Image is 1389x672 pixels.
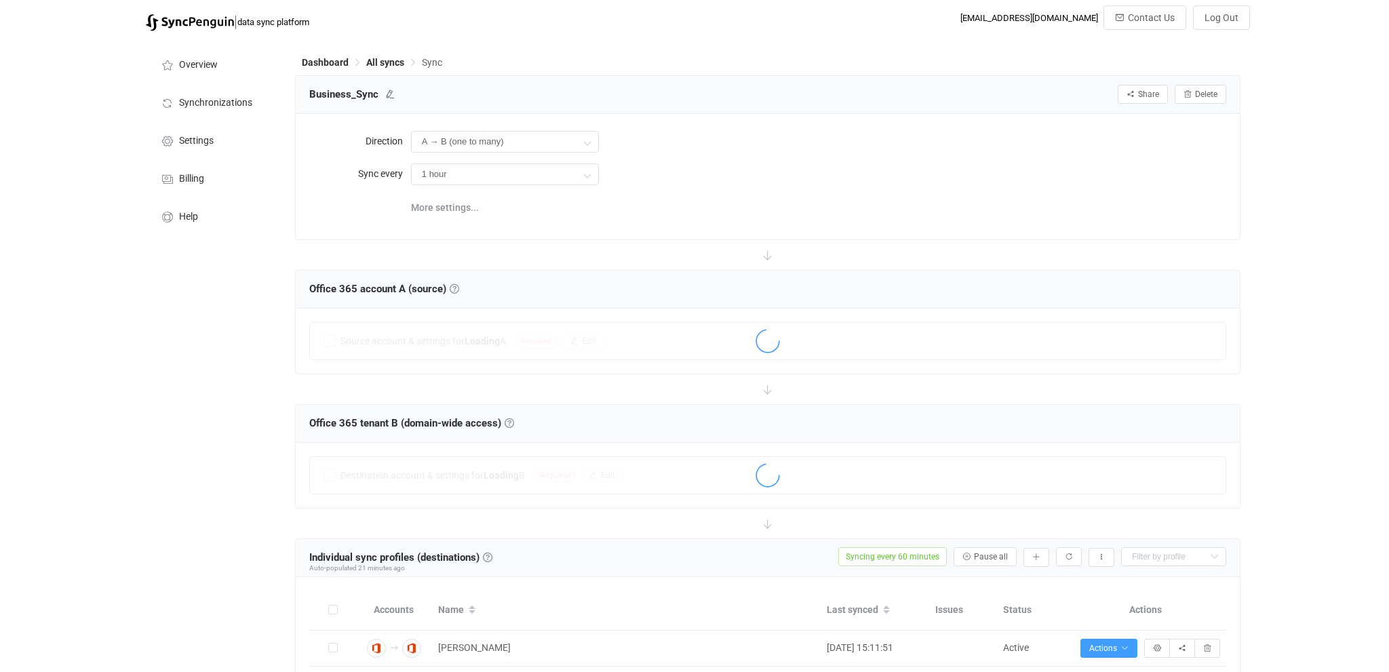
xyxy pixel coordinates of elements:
[146,45,281,83] a: Overview
[1205,12,1238,23] span: Log Out
[357,602,431,618] div: Accounts
[146,121,281,159] a: Settings
[302,58,442,67] div: Breadcrumb
[1118,85,1168,104] button: Share
[1195,90,1217,99] span: Delete
[237,17,309,27] span: data sync platform
[179,212,198,222] span: Help
[370,642,383,654] img: microsoft365.png
[411,163,599,185] input: Model
[1003,642,1029,653] span: Active
[1089,644,1129,653] span: Actions
[431,599,820,622] div: Name
[309,564,405,572] div: Auto-populated 21 minutes ago
[1193,5,1250,30] button: Log Out
[146,12,309,31] a: |data sync platform
[309,413,514,433] span: Office 365 tenant B (domain-wide access)
[146,14,234,31] img: syncpenguin.svg
[411,194,479,221] span: More settings...
[146,83,281,121] a: Synchronizations
[1080,639,1137,658] button: Actions
[974,552,1008,561] span: Pause all
[309,127,411,155] label: Direction
[1175,85,1226,104] button: Delete
[146,197,281,235] a: Help
[928,602,996,618] div: Issues
[406,642,418,654] img: microsoft365.png
[366,57,404,68] span: All syncs
[1064,602,1227,618] div: Actions
[179,98,252,108] span: Synchronizations
[309,84,378,104] span: Business_Sync
[309,551,480,564] span: Individual sync profiles (destinations)
[1128,12,1175,23] span: Contact Us
[820,640,928,656] div: [DATE] 15:11:51
[179,174,204,184] span: Billing
[838,547,947,566] span: Syncing every 60 minutes
[1138,90,1159,99] span: Share
[309,160,411,187] label: Sync every
[438,640,511,656] span: [PERSON_NAME]
[996,602,1064,618] div: Status
[411,131,599,153] input: Model
[302,57,349,68] span: Dashboard
[179,136,214,146] span: Settings
[954,547,1017,566] button: Pause all
[146,159,281,197] a: Billing
[820,599,928,622] div: Last synced
[1103,5,1186,30] button: Contact Us
[309,279,459,299] span: Office 365 account A (source)
[422,57,442,68] span: Sync
[960,13,1098,23] div: [EMAIL_ADDRESS][DOMAIN_NAME]
[234,12,237,31] span: |
[179,60,218,71] span: Overview
[1121,547,1226,566] input: Filter by profile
